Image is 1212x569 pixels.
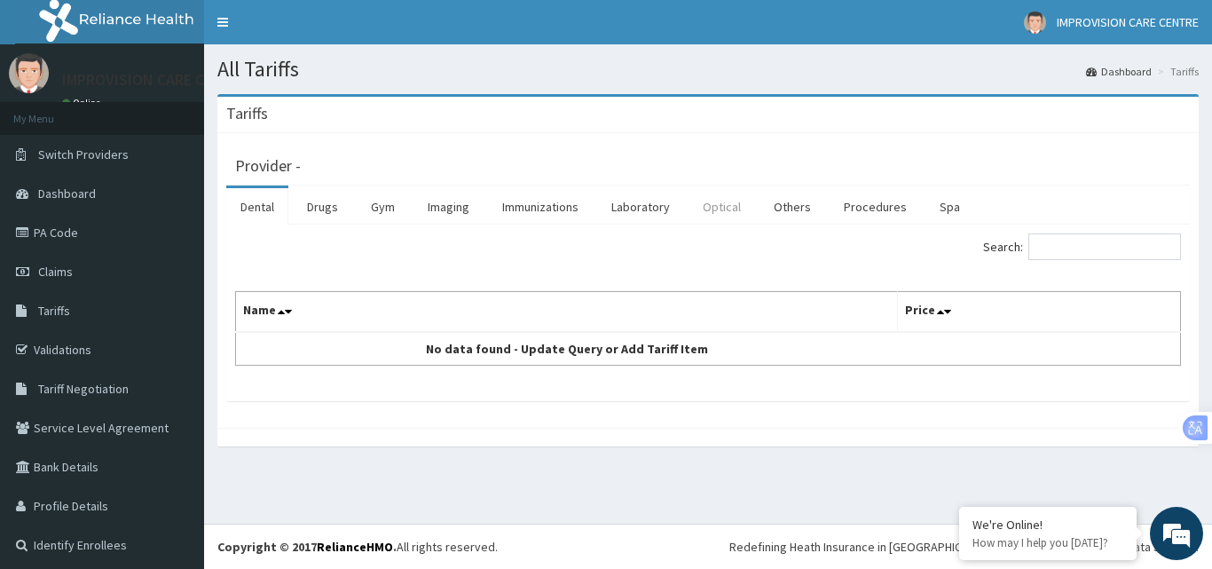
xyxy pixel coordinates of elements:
h3: Tariffs [226,106,268,122]
span: Tariffs [38,303,70,319]
input: Search: [1028,233,1181,260]
a: Drugs [293,188,352,225]
span: IMPROVISION CARE CENTRE [1057,14,1199,30]
span: Dashboard [38,186,96,202]
a: Laboratory [597,188,684,225]
div: We're Online! [972,517,1123,533]
a: Immunizations [488,188,593,225]
div: Redefining Heath Insurance in [GEOGRAPHIC_DATA] using Telemedicine and Data Science! [729,538,1199,556]
a: Online [62,97,105,109]
h3: Provider - [235,158,301,174]
a: Procedures [830,188,921,225]
a: Others [759,188,825,225]
a: Dental [226,188,288,225]
a: Optical [689,188,755,225]
label: Search: [983,233,1181,260]
span: Claims [38,264,73,280]
th: Price [897,292,1181,333]
a: Gym [357,188,409,225]
a: Spa [925,188,974,225]
span: Tariff Negotiation [38,381,129,397]
p: How may I help you today? [972,535,1123,550]
h1: All Tariffs [217,58,1199,81]
td: No data found - Update Query or Add Tariff Item [236,332,898,366]
a: Dashboard [1086,64,1152,79]
span: Switch Providers [38,146,129,162]
th: Name [236,292,898,333]
p: IMPROVISION CARE CENTRE [62,72,249,88]
a: RelianceHMO [317,539,393,555]
a: Imaging [413,188,484,225]
img: User Image [1024,12,1046,34]
footer: All rights reserved. [204,524,1212,569]
img: User Image [9,53,49,93]
strong: Copyright © 2017 . [217,539,397,555]
li: Tariffs [1153,64,1199,79]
